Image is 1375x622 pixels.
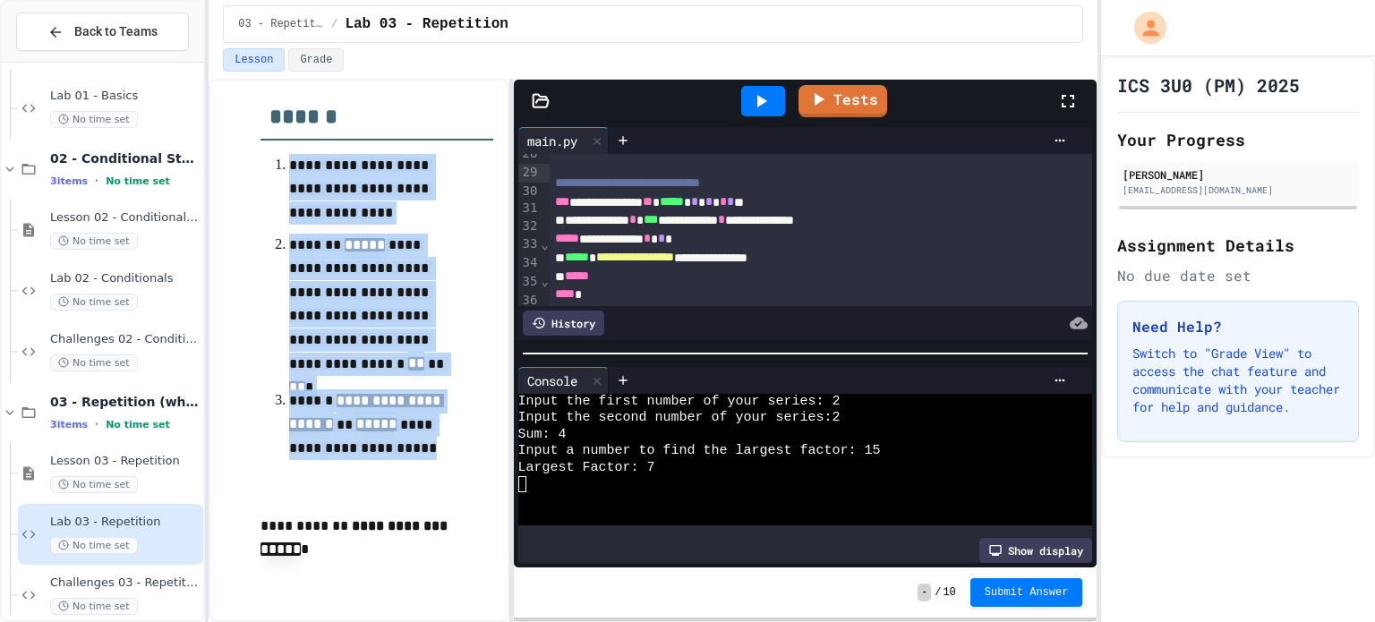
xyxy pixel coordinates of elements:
[50,575,200,591] span: Challenges 03 - Repetition
[95,417,98,431] span: •
[935,585,941,600] span: /
[50,271,200,286] span: Lab 02 - Conditionals
[985,585,1069,600] span: Submit Answer
[238,17,324,31] span: 03 - Repetition (while and for)
[50,150,200,166] span: 02 - Conditional Statements (if)
[540,274,549,288] span: Fold line
[50,332,200,347] span: Challenges 02 - Conditionals
[50,537,138,554] span: No time set
[518,145,541,164] div: 28
[518,217,541,236] div: 32
[523,311,604,336] div: History
[518,394,841,410] span: Input the first number of your series: 2
[1117,265,1359,286] div: No due date set
[518,254,541,273] div: 34
[331,17,337,31] span: /
[50,598,138,615] span: No time set
[50,111,138,128] span: No time set
[518,292,541,311] div: 36
[345,13,508,35] span: Lab 03 - Repetition
[943,585,955,600] span: 10
[518,183,541,200] div: 30
[223,48,285,72] button: Lesson
[50,515,200,530] span: Lab 03 - Repetition
[106,419,170,430] span: No time set
[95,174,98,188] span: •
[518,410,841,426] span: Input the second number of your series:2
[518,443,881,459] span: Input a number to find the largest factor: 15
[518,367,609,394] div: Console
[1117,127,1359,152] h2: Your Progress
[979,538,1092,563] div: Show display
[970,578,1083,607] button: Submit Answer
[50,394,200,410] span: 03 - Repetition (while and for)
[1123,166,1354,183] div: [PERSON_NAME]
[1117,72,1300,98] h1: ICS 3U0 (PM) 2025
[50,233,138,250] span: No time set
[518,427,567,443] span: Sum: 4
[1132,345,1344,416] p: Switch to "Grade View" to access the chat feature and communicate with your teacher for help and ...
[518,235,541,254] div: 33
[518,371,586,390] div: Console
[518,460,655,476] span: Largest Factor: 7
[799,85,887,117] a: Tests
[50,175,88,187] span: 3 items
[518,164,541,183] div: 29
[1115,7,1171,48] div: My Account
[1132,316,1344,337] h3: Need Help?
[288,48,344,72] button: Grade
[50,294,138,311] span: No time set
[518,132,586,150] div: main.py
[74,22,158,41] span: Back to Teams
[518,273,541,292] div: 35
[50,210,200,226] span: Lesson 02 - Conditional Statements (if)
[50,354,138,371] span: No time set
[1117,233,1359,258] h2: Assignment Details
[518,200,541,217] div: 31
[50,419,88,430] span: 3 items
[50,454,200,469] span: Lesson 03 - Repetition
[918,584,931,601] span: -
[106,175,170,187] span: No time set
[16,13,189,51] button: Back to Teams
[540,237,549,251] span: Fold line
[50,476,138,493] span: No time set
[50,89,200,104] span: Lab 01 - Basics
[1123,183,1354,197] div: [EMAIL_ADDRESS][DOMAIN_NAME]
[518,127,609,154] div: main.py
